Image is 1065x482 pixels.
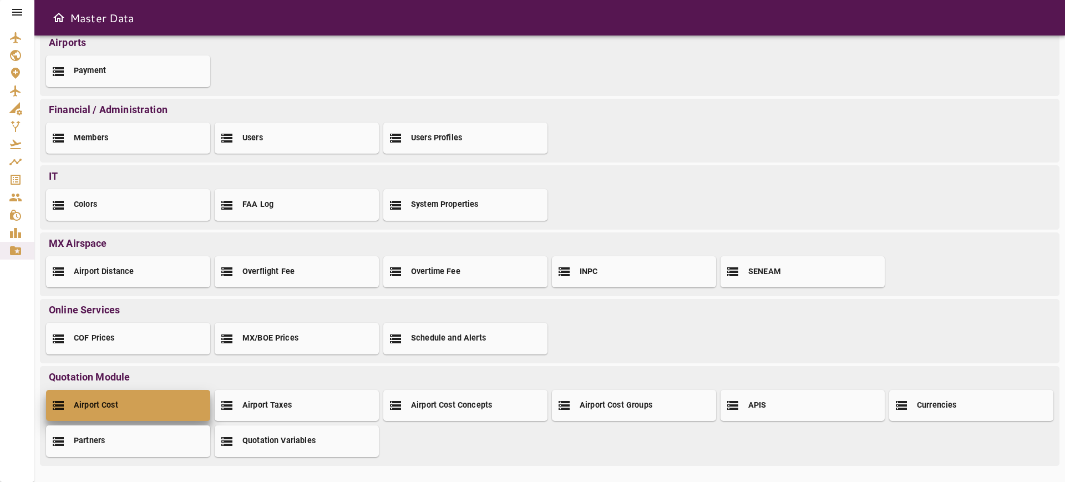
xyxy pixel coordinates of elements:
[748,266,781,278] h2: SENEAM
[74,333,115,344] h2: COF Prices
[748,400,767,412] h2: APIS
[242,435,316,447] h2: Quotation Variables
[411,266,460,278] h2: Overtime Fee
[74,400,118,412] h2: Airport Cost
[411,133,462,144] h2: Users Profiles
[43,236,1056,251] p: MX Airspace
[242,266,295,278] h2: Overflight Fee
[580,400,652,412] h2: Airport Cost Groups
[43,369,1056,384] p: Quotation Module
[74,133,108,144] h2: Members
[43,102,1056,117] p: Financial / Administration
[411,400,492,412] h2: Airport Cost Concepts
[242,400,292,412] h2: Airport Taxes
[917,400,957,412] h2: Currencies
[580,266,598,278] h2: INPC
[74,435,105,447] h2: Partners
[242,199,273,211] h2: FAA Log
[43,169,1056,184] p: IT
[74,266,134,278] h2: Airport Distance
[74,199,97,211] h2: Colors
[242,133,263,144] h2: Users
[242,333,298,344] h2: MX/BOE Prices
[70,9,134,27] h6: Master Data
[74,65,106,77] h2: Payment
[43,302,1056,317] p: Online Services
[411,199,479,211] h2: System Properties
[411,333,486,344] h2: Schedule and Alerts
[43,35,1056,50] p: Airports
[48,7,70,29] button: Open drawer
